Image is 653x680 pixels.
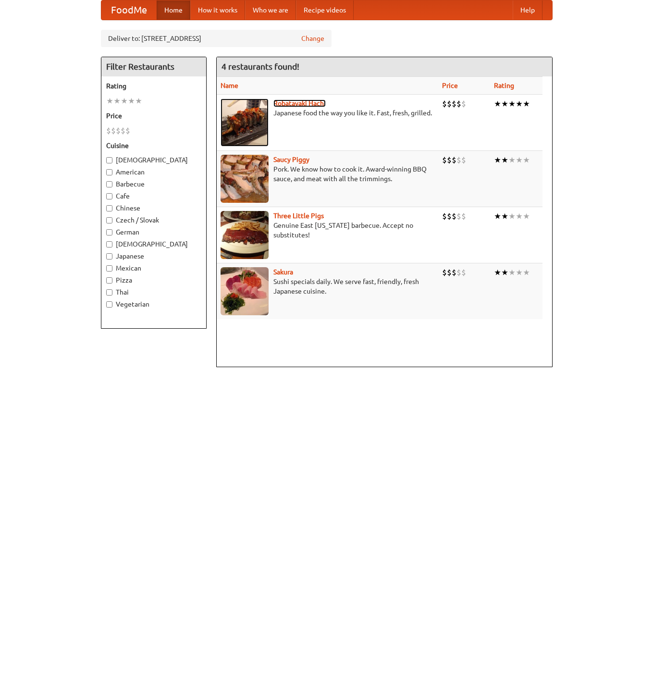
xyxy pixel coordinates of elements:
a: Change [301,34,324,43]
li: ★ [508,99,516,109]
li: ★ [501,99,508,109]
li: ★ [113,96,121,106]
li: ★ [516,99,523,109]
label: Barbecue [106,179,201,189]
li: $ [442,155,447,165]
img: littlepigs.jpg [221,211,269,259]
a: Saucy Piggy [273,156,309,163]
li: $ [125,125,130,136]
li: $ [461,211,466,222]
li: $ [456,99,461,109]
a: Home [157,0,190,20]
li: ★ [508,211,516,222]
li: ★ [516,267,523,278]
li: $ [116,125,121,136]
a: Robatayaki Hachi [273,99,326,107]
input: Cafe [106,193,112,199]
input: [DEMOGRAPHIC_DATA] [106,241,112,247]
label: Mexican [106,263,201,273]
li: ★ [523,267,530,278]
a: Who we are [245,0,296,20]
li: $ [442,267,447,278]
input: Czech / Slovak [106,217,112,223]
img: sakura.jpg [221,267,269,315]
a: Recipe videos [296,0,354,20]
p: Pork. We know how to cook it. Award-winning BBQ sauce, and meat with all the trimmings. [221,164,435,184]
label: American [106,167,201,177]
li: ★ [516,211,523,222]
li: $ [461,155,466,165]
label: Japanese [106,251,201,261]
p: Genuine East [US_STATE] barbecue. Accept no substitutes! [221,221,435,240]
label: Thai [106,287,201,297]
a: Price [442,82,458,89]
input: German [106,229,112,235]
li: $ [121,125,125,136]
li: $ [447,99,452,109]
a: Help [513,0,542,20]
p: Sushi specials daily. We serve fast, friendly, fresh Japanese cuisine. [221,277,435,296]
li: ★ [494,99,501,109]
input: Japanese [106,253,112,260]
li: $ [447,211,452,222]
li: ★ [523,99,530,109]
label: German [106,227,201,237]
label: Cafe [106,191,201,201]
input: Mexican [106,265,112,272]
li: ★ [106,96,113,106]
label: Vegetarian [106,299,201,309]
input: Barbecue [106,181,112,187]
li: $ [452,155,456,165]
li: ★ [508,155,516,165]
input: Vegetarian [106,301,112,308]
p: Japanese food the way you like it. Fast, fresh, grilled. [221,108,435,118]
li: ★ [501,155,508,165]
input: [DEMOGRAPHIC_DATA] [106,157,112,163]
label: [DEMOGRAPHIC_DATA] [106,155,201,165]
a: FoodMe [101,0,157,20]
li: ★ [494,267,501,278]
a: Name [221,82,238,89]
li: $ [106,125,111,136]
h5: Price [106,111,201,121]
a: Sakura [273,268,293,276]
ng-pluralize: 4 restaurants found! [222,62,299,71]
label: Chinese [106,203,201,213]
li: ★ [516,155,523,165]
h5: Rating [106,81,201,91]
li: ★ [508,267,516,278]
h5: Cuisine [106,141,201,150]
input: Thai [106,289,112,296]
a: How it works [190,0,245,20]
li: $ [111,125,116,136]
input: Chinese [106,205,112,211]
label: Pizza [106,275,201,285]
h4: Filter Restaurants [101,57,206,76]
li: ★ [501,267,508,278]
li: $ [461,267,466,278]
a: Rating [494,82,514,89]
a: Three Little Pigs [273,212,324,220]
li: $ [452,211,456,222]
img: saucy.jpg [221,155,269,203]
li: ★ [128,96,135,106]
div: Deliver to: [STREET_ADDRESS] [101,30,332,47]
img: robatayaki.jpg [221,99,269,147]
li: $ [452,99,456,109]
li: ★ [523,155,530,165]
li: ★ [501,211,508,222]
li: ★ [121,96,128,106]
li: $ [447,267,452,278]
li: ★ [494,211,501,222]
li: $ [442,99,447,109]
label: Czech / Slovak [106,215,201,225]
li: $ [456,155,461,165]
input: Pizza [106,277,112,284]
li: $ [447,155,452,165]
li: $ [456,267,461,278]
li: $ [452,267,456,278]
